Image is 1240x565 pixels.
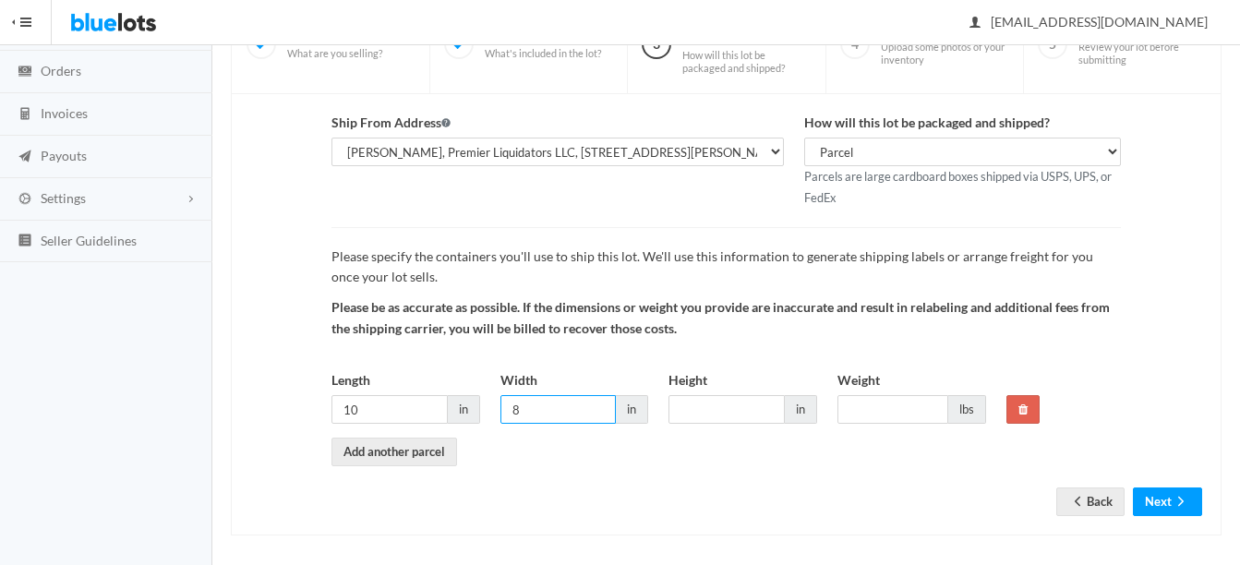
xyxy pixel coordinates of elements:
span: Review your lot before submitting [1078,41,1206,66]
ion-icon: arrow forward [1172,494,1190,511]
a: Add another parcel [331,438,457,466]
label: Length [331,370,370,391]
label: Weight [837,370,880,391]
span: Upload some photos of your inventory [881,41,1008,66]
ion-icon: paper plane [16,149,34,166]
span: [EMAIL_ADDRESS][DOMAIN_NAME] [970,14,1208,30]
span: in [448,395,480,424]
span: in [616,395,648,424]
span: Settings [41,190,86,206]
span: Payouts [41,148,87,163]
ion-icon: person [966,15,984,32]
label: Ship From Address [331,113,451,134]
a: arrow backBack [1056,487,1125,516]
ion-icon: arrow back [1068,494,1087,511]
span: Seller Guidelines [41,233,137,248]
label: How will this lot be packaged and shipped? [804,113,1050,134]
label: Width [500,370,537,391]
ion-icon: cog [16,191,34,209]
span: in [785,395,817,424]
span: Invoices [41,105,88,121]
span: What's included in the lot? [485,47,601,60]
span: lbs [948,395,986,424]
span: Orders [41,63,81,78]
ion-icon: cash [16,64,34,81]
span: How will this lot be packaged and shipped? [682,49,810,74]
strong: Please be as accurate as possible. If the dimensions or weight you provide are inaccurate and res... [331,299,1110,336]
label: Height [668,370,707,391]
ion-icon: list box [16,233,34,250]
small: Parcels are large cardboard boxes shipped via USPS, UPS, or FedEx [804,169,1112,205]
p: Please specify the containers you'll use to ship this lot. We'll use this information to generate... [331,246,1121,288]
span: What are you selling? [287,47,382,60]
button: Nextarrow forward [1133,487,1202,516]
ion-icon: calculator [16,106,34,124]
